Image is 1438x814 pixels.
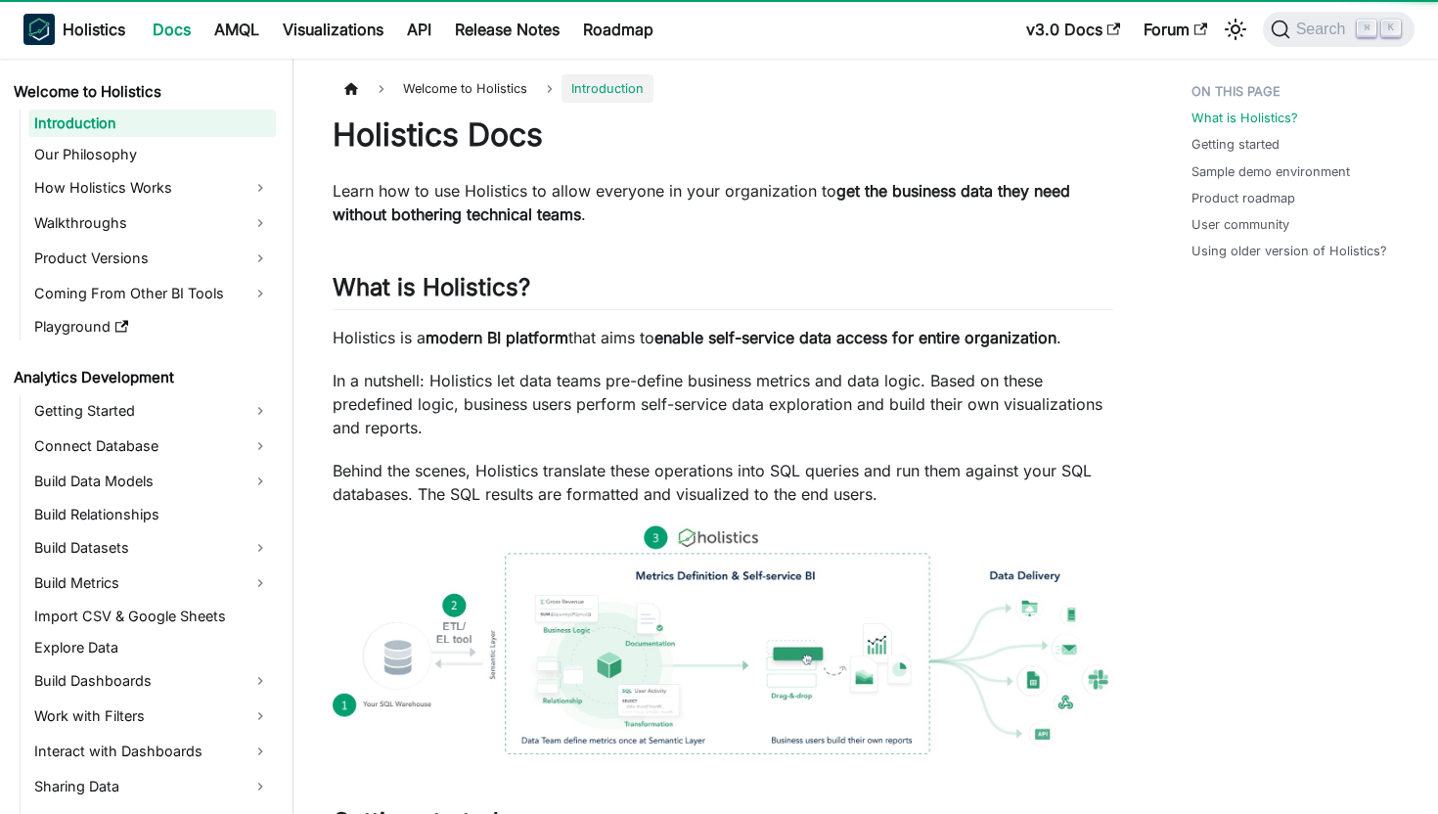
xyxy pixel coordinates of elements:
a: Roadmap [571,14,665,45]
button: Search (Command+K) [1263,12,1415,47]
strong: enable self-service data access for entire organization [654,328,1056,347]
a: Introduction [28,110,276,137]
button: Switch between dark and light mode (currently light mode) [1220,14,1251,45]
a: AMQL [202,14,271,45]
a: v3.0 Docs [1014,14,1132,45]
a: Import CSV & Google Sheets [28,603,276,630]
a: Our Philosophy [28,141,276,168]
a: Analytics Development [8,364,276,391]
a: Playground [28,313,276,340]
a: How Holistics Works [28,172,276,203]
a: Build Relationships [28,501,276,528]
a: Sharing Data [28,771,276,802]
a: Build Datasets [28,532,276,564]
a: Coming From Other BI Tools [28,278,276,309]
a: Product roadmap [1191,189,1295,207]
nav: Breadcrumbs [333,74,1113,103]
strong: modern BI platform [426,328,568,347]
a: Build Dashboards [28,665,276,697]
a: Build Metrics [28,567,276,599]
a: Getting Started [28,395,276,427]
a: Getting started [1191,135,1280,154]
a: Explore Data [28,634,276,661]
img: How Holistics fits in your Data Stack [333,525,1113,754]
a: Release Notes [443,14,571,45]
a: Welcome to Holistics [8,78,276,106]
a: Home page [333,74,370,103]
a: Connect Database [28,430,276,462]
b: Holistics [63,18,125,41]
span: Search [1290,21,1358,38]
a: Visualizations [271,14,395,45]
a: Interact with Dashboards [28,736,276,767]
a: Product Versions [28,243,276,274]
span: Welcome to Holistics [393,74,537,103]
h1: Holistics Docs [333,115,1113,155]
kbd: K [1381,20,1401,37]
a: Build Data Models [28,466,276,497]
a: API [395,14,443,45]
kbd: ⌘ [1357,20,1376,37]
a: Docs [141,14,202,45]
a: Work with Filters [28,701,276,732]
a: Forum [1132,14,1219,45]
a: HolisticsHolistics [23,14,125,45]
a: Walkthroughs [28,207,276,239]
p: Learn how to use Holistics to allow everyone in your organization to . [333,179,1113,226]
a: User community [1191,215,1289,234]
p: In a nutshell: Holistics let data teams pre-define business metrics and data logic. Based on thes... [333,369,1113,439]
a: What is Holistics? [1191,109,1298,127]
img: Holistics [23,14,55,45]
p: Behind the scenes, Holistics translate these operations into SQL queries and run them against you... [333,459,1113,506]
span: Introduction [562,74,653,103]
p: Holistics is a that aims to . [333,326,1113,349]
h2: What is Holistics? [333,273,1113,310]
a: Using older version of Holistics? [1191,242,1387,260]
a: Sample demo environment [1191,162,1350,181]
